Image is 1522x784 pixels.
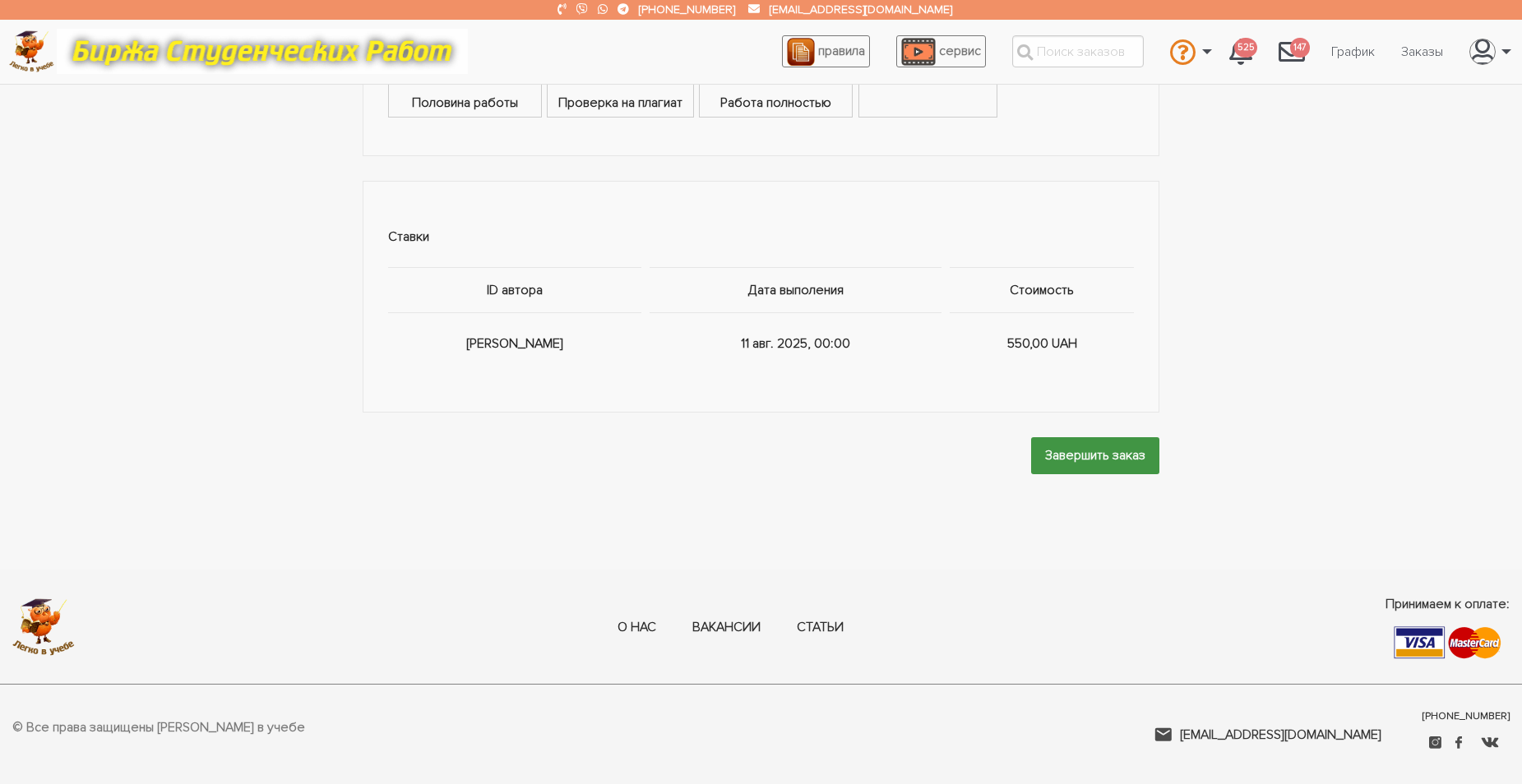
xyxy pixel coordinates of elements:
span: Проверка на плагиат [548,93,692,117]
li: 146 [1265,30,1318,74]
input: Завершить заказ [1031,437,1159,474]
p: © Все права защищены [PERSON_NAME] в учебе [12,717,305,739]
a: О нас [618,619,656,637]
span: сервис [939,43,981,59]
a: График [1318,36,1388,67]
span: Принимаем к оплате: [1386,594,1510,614]
span: [EMAIL_ADDRESS][DOMAIN_NAME] [1180,725,1381,745]
a: [PHONE_NUMBER] [639,2,735,16]
a: сервис [896,35,986,67]
img: play_icon-49f7f135c9dc9a03216cfdbccbe1e3994649169d890fb554cedf0eac35a01ba8.png [901,38,936,66]
th: Дата выполения [645,267,946,312]
td: Ставки [388,206,1135,268]
a: 147 [1265,30,1318,74]
span: 525 [1234,38,1257,58]
img: payment-9f1e57a40afa9551f317c30803f4599b5451cfe178a159d0fc6f00a10d51d3ba.png [1394,626,1501,659]
a: [EMAIL_ADDRESS][DOMAIN_NAME] [1154,725,1381,745]
img: motto-12e01f5a76059d5f6a28199ef077b1f78e012cfde436ab5cf1d4517935686d32.gif [57,29,468,74]
span: правила [818,43,865,59]
span: Половина работы [389,93,541,117]
td: 550,00 UAH [946,312,1135,374]
input: Поиск заказов [1012,35,1144,67]
th: ID автора [388,267,646,312]
td: [PERSON_NAME] [388,312,646,374]
a: [EMAIL_ADDRESS][DOMAIN_NAME] [770,2,952,16]
a: правила [782,35,870,67]
a: [PHONE_NUMBER] [1423,709,1510,724]
a: Вакансии [692,619,761,637]
img: agreement_icon-feca34a61ba7f3d1581b08bc946b2ec1ccb426f67415f344566775c155b7f62c.png [787,38,815,66]
a: Заказы [1388,36,1456,67]
span: 147 [1290,38,1310,58]
span: Работа полностью [700,93,852,117]
img: logo-c4363faeb99b52c628a42810ed6dfb4293a56d4e4775eb116515dfe7f33672af.png [9,30,54,72]
td: 11 авг. 2025, 00:00 [645,312,946,374]
a: Статьи [797,619,844,637]
th: Стоимость [946,267,1135,312]
a: 525 [1216,30,1265,74]
img: logo-c4363faeb99b52c628a42810ed6dfb4293a56d4e4775eb116515dfe7f33672af.png [12,598,75,656]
